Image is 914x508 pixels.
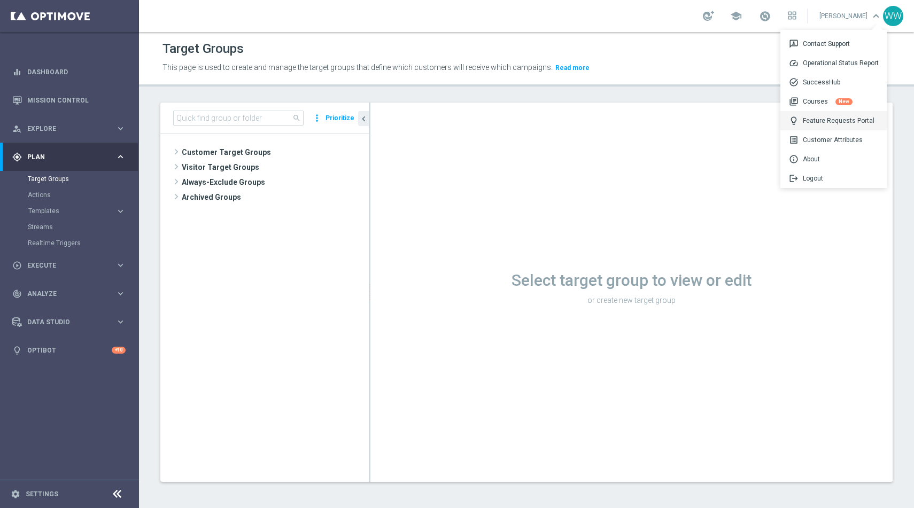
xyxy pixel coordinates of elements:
i: gps_fixed [12,152,22,162]
i: keyboard_arrow_right [115,317,126,327]
i: keyboard_arrow_right [115,288,126,299]
a: logoutLogout [780,169,887,188]
div: Realtime Triggers [28,235,138,251]
span: school [730,10,742,22]
button: person_search Explore keyboard_arrow_right [12,124,126,133]
div: Explore [12,124,115,134]
i: settings [11,489,20,499]
button: gps_fixed Plan keyboard_arrow_right [12,153,126,161]
span: info [789,154,803,164]
span: task_alt [789,77,803,87]
span: search [292,114,301,122]
div: Dashboard [12,58,126,86]
i: play_circle_outline [12,261,22,270]
button: lightbulb Optibot +10 [12,346,126,355]
span: Visitor Target Groups [182,160,369,175]
p: or create new target group [370,295,893,305]
button: Read more [554,62,591,74]
div: Customer Attributes [780,130,887,150]
div: +10 [112,347,126,354]
div: Data Studio [12,317,115,327]
i: equalizer [12,67,22,77]
h1: Target Groups [162,41,244,57]
a: Target Groups [28,175,111,183]
div: WW [883,6,903,26]
div: Streams [28,219,138,235]
div: Optibot [12,336,126,364]
a: 3pContact Support [780,34,887,53]
button: equalizer Dashboard [12,68,126,76]
i: lightbulb [12,346,22,355]
div: Templates [28,208,115,214]
button: play_circle_outline Execute keyboard_arrow_right [12,261,126,270]
span: Plan [27,154,115,160]
a: Optibot [27,336,112,364]
span: Explore [27,126,115,132]
span: Templates [28,208,105,214]
div: Templates [28,203,138,219]
div: Contact Support [780,34,887,53]
span: This page is used to create and manage the target groups that define which customers will receive... [162,63,553,72]
h1: Select target group to view or edit [370,271,893,290]
span: logout [789,174,803,183]
span: Always-Exclude Groups [182,175,369,190]
div: Execute [12,261,115,270]
span: list_alt [789,135,803,145]
a: library_booksCoursesNew [780,92,887,111]
div: Feature Requests Portal [780,111,887,130]
span: library_books [789,97,803,106]
div: Plan [12,152,115,162]
i: track_changes [12,289,22,299]
span: Customer Target Groups [182,145,369,160]
div: New [835,98,853,105]
a: Mission Control [27,86,126,114]
span: Analyze [27,291,115,297]
a: Streams [28,223,111,231]
button: Templates keyboard_arrow_right [28,207,126,215]
input: Quick find group or folder [173,111,304,126]
div: Operational Status Report [780,53,887,73]
span: Archived Groups [182,190,369,205]
a: task_altSuccessHub [780,73,887,92]
span: speed [789,58,803,68]
i: keyboard_arrow_right [115,260,126,270]
span: lightbulb [789,116,803,126]
div: Courses [780,92,887,111]
div: Logout [780,169,887,188]
i: chevron_left [359,114,369,124]
i: more_vert [312,111,322,126]
i: keyboard_arrow_right [115,206,126,216]
button: chevron_left [358,111,369,126]
span: 3p [789,39,803,49]
button: Prioritize [324,111,356,126]
button: track_changes Analyze keyboard_arrow_right [12,290,126,298]
a: speedOperational Status Report [780,53,887,73]
a: [PERSON_NAME]keyboard_arrow_down 3pContact Support speedOperational Status Report task_altSuccess... [818,8,883,24]
a: list_altCustomer Attributes [780,130,887,150]
a: infoAbout [780,150,887,169]
i: keyboard_arrow_right [115,152,126,162]
div: About [780,150,887,169]
span: Data Studio [27,319,115,325]
i: keyboard_arrow_right [115,123,126,134]
span: keyboard_arrow_down [870,10,882,22]
a: Realtime Triggers [28,239,111,247]
div: Mission Control [12,86,126,114]
button: Mission Control [12,96,126,105]
button: Data Studio keyboard_arrow_right [12,318,126,326]
div: Actions [28,187,138,203]
a: lightbulbFeature Requests Portal [780,111,887,130]
div: Target Groups [28,171,138,187]
a: Dashboard [27,58,126,86]
span: Execute [27,262,115,269]
a: Settings [26,491,58,497]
